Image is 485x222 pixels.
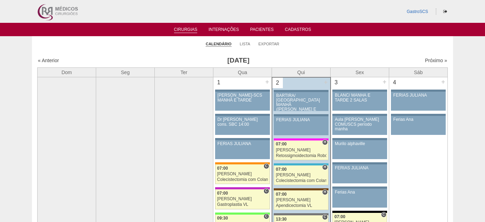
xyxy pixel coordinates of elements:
div: + [264,77,270,86]
h3: [DATE] [136,55,341,66]
a: Exportar [258,41,279,46]
a: Próximo » [425,58,447,63]
th: Seg [96,67,155,77]
a: FERIAS JULIANA [215,140,270,159]
div: Key: Pro Matre [274,138,328,141]
div: FERIAS JULIANA [218,142,267,146]
div: Key: Aviso [215,114,270,116]
a: [PERSON_NAME]-SCS MANHÃ E TARDE [215,92,270,111]
div: Aula [PERSON_NAME] COMUSCS período manha [335,117,385,131]
a: C 07:00 [PERSON_NAME] Gastroplastia VL [215,189,270,209]
div: Key: Santa Catarina [274,213,328,215]
div: FERIAS JULIANA [335,166,385,170]
div: Key: Aviso [215,138,270,140]
div: 2 [272,78,283,88]
span: 07:00 [217,166,228,171]
a: Murilo alphaville [332,140,387,159]
div: [PERSON_NAME] [217,197,268,201]
div: Key: Aviso [274,90,328,92]
a: GastroSCS [407,9,428,14]
div: Key: Aviso [332,114,387,116]
a: Lista [240,41,250,46]
i: Sair [443,9,447,14]
span: Hospital [322,164,327,170]
div: Key: Aviso [391,114,446,116]
div: + [381,77,387,86]
div: [PERSON_NAME] [276,198,326,202]
a: Calendário [206,41,231,47]
div: Ferias Ana [335,190,385,195]
a: « Anterior [38,58,59,63]
a: Pacientes [250,27,274,34]
a: Ferias Ana [332,189,387,208]
div: FERIAS JULIANA [276,118,326,122]
span: 09:30 [217,216,228,221]
th: Sáb [389,67,448,77]
span: Consultório [322,214,327,220]
div: Key: Aviso [332,162,387,164]
span: 13:30 [276,217,287,222]
a: Dr [PERSON_NAME] cons. SBC 14:00 [215,116,270,135]
a: H 07:00 [PERSON_NAME] Apendicectomia VL [274,190,328,210]
div: Colecistectomia com Colangiografia VL [217,177,268,182]
span: 07:00 [276,167,287,172]
div: Key: Santa Joana [274,188,328,190]
div: [PERSON_NAME] [276,148,326,152]
span: Hospital [322,189,327,195]
div: Key: Aviso [332,90,387,92]
a: Cadastros [285,27,311,34]
a: FERIAS JULIANA [332,164,387,183]
span: Hospital [322,139,327,145]
div: [PERSON_NAME] [276,173,326,177]
a: FERIAS JULIANA [274,116,328,135]
div: Ferias Ana [393,117,444,122]
div: Dr [PERSON_NAME] cons. SBC 14:00 [218,117,267,126]
span: 07:00 [217,191,228,196]
span: 07:00 [334,214,345,219]
th: Ter [155,67,213,77]
div: Colecistectomia com Colangiografia VL [276,178,326,183]
div: Key: Neomater [274,163,328,165]
div: FERIAS JULIANA [393,93,444,98]
a: Internações [208,27,239,34]
div: Key: Maria Braido [215,187,270,189]
div: Key: Brasil [215,213,270,215]
th: Qua [213,67,272,77]
div: + [323,78,329,87]
div: Murilo alphaville [335,142,385,146]
div: Key: Blanc [332,211,387,213]
th: Sex [331,67,389,77]
a: H 07:00 [PERSON_NAME] Retossigmoidectomia Robótica [274,141,328,160]
th: Dom [38,67,96,77]
div: Key: Aviso [332,187,387,189]
a: BARTIRA/ [GEOGRAPHIC_DATA] MANHÃ ([PERSON_NAME] E ANA)/ SANTA JOANA -TARDE [274,92,328,111]
span: Consultório [381,212,386,217]
div: 3 [331,77,342,88]
a: Cirurgias [174,27,198,33]
div: Gastroplastia VL [217,202,268,207]
span: Consultório [264,214,269,219]
a: C 07:00 [PERSON_NAME] Colecistectomia com Colangiografia VL [215,164,270,184]
div: 4 [389,77,400,88]
th: Qui [272,67,331,77]
div: Key: Aviso [332,138,387,140]
div: Key: Aviso [391,90,446,92]
a: Ferias Ana [391,116,446,135]
div: Retossigmoidectomia Robótica [276,154,326,158]
div: BARTIRA/ [GEOGRAPHIC_DATA] MANHÃ ([PERSON_NAME] E ANA)/ SANTA JOANA -TARDE [276,93,326,121]
div: BLANC/ MANHÃ E TARDE 2 SALAS [335,93,385,102]
div: + [440,77,446,86]
div: [PERSON_NAME] [217,172,268,176]
div: Apendicectomia VL [276,203,326,208]
div: Key: Aviso [215,90,270,92]
a: Aula [PERSON_NAME] COMUSCS período manha [332,116,387,135]
span: 07:00 [276,192,287,197]
div: [PERSON_NAME]-SCS MANHÃ E TARDE [218,93,267,102]
a: BLANC/ MANHÃ E TARDE 2 SALAS [332,92,387,111]
a: FERIAS JULIANA [391,92,446,111]
span: 07:00 [276,142,287,146]
span: Consultório [264,163,269,169]
span: Consultório [264,188,269,194]
div: Key: Aviso [274,114,328,116]
div: Key: São Luiz - SCS [215,162,270,164]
